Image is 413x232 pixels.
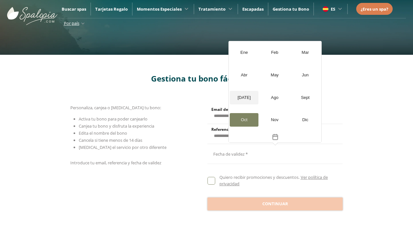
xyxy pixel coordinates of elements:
div: Nov [260,113,289,127]
button: Continuar [207,198,343,210]
div: Mar [291,46,320,59]
div: Dic [291,113,320,127]
a: Buscar spas [62,6,86,12]
span: Cancela si tiene menos de 14 días [79,137,142,143]
div: Ene [230,46,258,59]
span: Edita el nombre del bono [79,130,127,136]
span: Gestiona tu bono fácilmente [151,73,262,84]
img: ImgLogoSpalopia.BvClDcEz.svg [7,1,57,25]
span: [MEDICAL_DATA] el servicio por otro diferente [79,144,166,150]
span: Por país [64,20,79,26]
div: Jun [291,68,320,82]
span: Canjea tu bono y disfruta la experiencia [79,123,154,129]
a: Ver política de privacidad [219,174,327,187]
div: Feb [260,46,289,59]
span: Activa tu bono para poder canjearlo [79,116,147,122]
a: ¿Eres un spa? [361,5,388,13]
div: Sept [291,91,320,104]
div: [DATE] [230,91,258,104]
span: Personaliza, canjea o [MEDICAL_DATA] tu bono: [70,105,161,111]
span: Quiero recibir promociones y descuentos. [219,174,299,180]
div: Abr [230,68,258,82]
span: Continuar [262,201,288,207]
a: Tarjetas Regalo [95,6,128,12]
div: Oct [230,113,258,127]
div: Ago [260,91,289,104]
a: Gestiona tu Bono [273,6,309,12]
div: May [260,68,289,82]
a: Escapadas [242,6,264,12]
button: Toggle overlay [229,131,321,142]
span: ¿Eres un spa? [361,6,388,12]
span: Introduce tu email, referencia y fecha de validez [70,160,161,166]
